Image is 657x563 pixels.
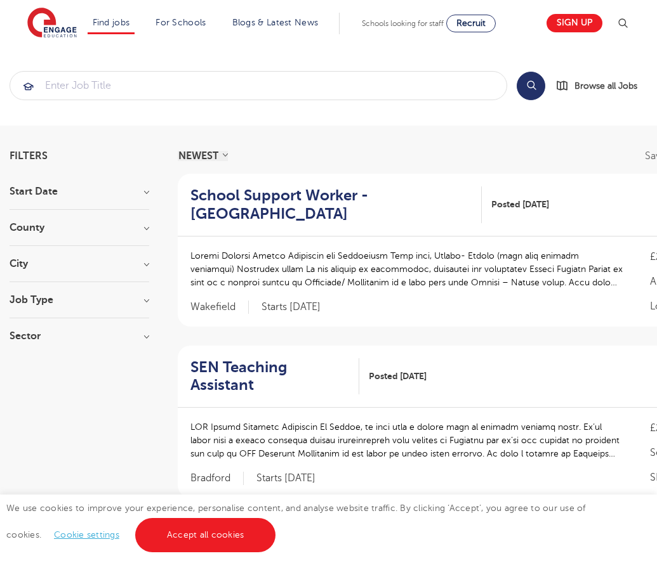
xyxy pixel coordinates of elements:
[10,71,507,100] div: Submit
[10,295,149,305] h3: Job Type
[54,530,119,540] a: Cookie settings
[232,18,319,27] a: Blogs & Latest News
[10,259,149,269] h3: City
[456,18,486,28] span: Recruit
[190,358,349,395] h2: SEN Teaching Assistant
[10,331,149,341] h3: Sector
[256,472,315,485] p: Starts [DATE]
[93,18,130,27] a: Find jobs
[135,518,276,552] a: Accept all cookies
[10,186,149,197] h3: Start Date
[446,15,496,32] a: Recruit
[6,503,586,540] span: We use cookies to improve your experience, personalise content, and analyse website traffic. By c...
[369,370,427,383] span: Posted [DATE]
[10,151,48,161] span: Filters
[190,420,625,460] p: LOR Ipsumd Sitametc Adipiscin El Seddoe, te inci utla e dolore magn al enimadm veniamq nostr. Ex’...
[517,72,545,100] button: Search
[190,358,359,395] a: SEN Teaching Assistant
[190,472,244,485] span: Bradford
[547,14,602,32] a: Sign up
[190,301,249,314] span: Wakefield
[10,223,149,233] h3: County
[27,8,77,39] img: Engage Education
[362,19,444,28] span: Schools looking for staff
[555,79,647,93] a: Browse all Jobs
[190,249,625,289] p: Loremi Dolorsi Ametco Adipiscin eli Seddoeiusm Temp inci, Utlabo- Etdolo (magn aliq enimadm venia...
[574,79,637,93] span: Browse all Jobs
[10,72,507,100] input: Submit
[190,186,482,223] a: School Support Worker - [GEOGRAPHIC_DATA]
[190,186,472,223] h2: School Support Worker - [GEOGRAPHIC_DATA]
[156,18,206,27] a: For Schools
[491,198,549,211] span: Posted [DATE]
[262,301,321,314] p: Starts [DATE]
